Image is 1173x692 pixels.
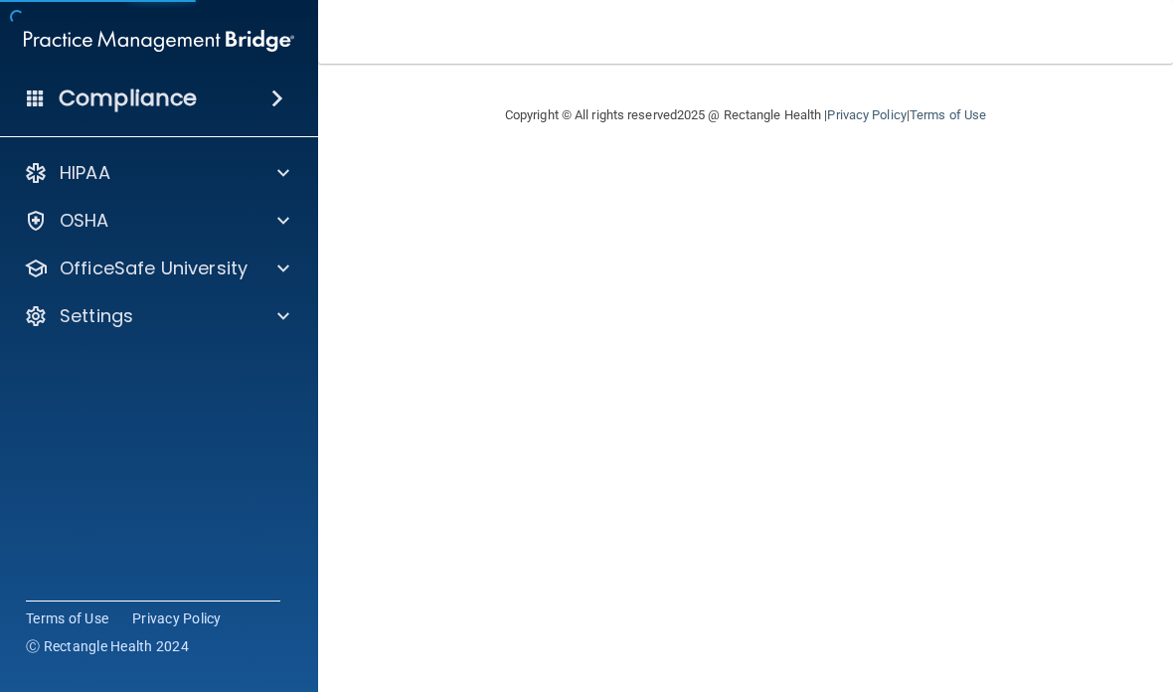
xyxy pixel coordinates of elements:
a: Privacy Policy [827,107,906,122]
span: Ⓒ Rectangle Health 2024 [26,636,189,656]
a: OSHA [24,209,289,233]
a: Terms of Use [910,107,986,122]
a: Privacy Policy [132,608,222,628]
a: OfficeSafe University [24,257,289,280]
p: Settings [60,304,133,328]
a: Terms of Use [26,608,108,628]
div: Copyright © All rights reserved 2025 @ Rectangle Health | | [383,84,1108,147]
p: HIPAA [60,161,110,185]
h4: Compliance [59,85,197,112]
img: PMB logo [24,21,294,61]
a: HIPAA [24,161,289,185]
a: Settings [24,304,289,328]
p: OSHA [60,209,109,233]
p: OfficeSafe University [60,257,248,280]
